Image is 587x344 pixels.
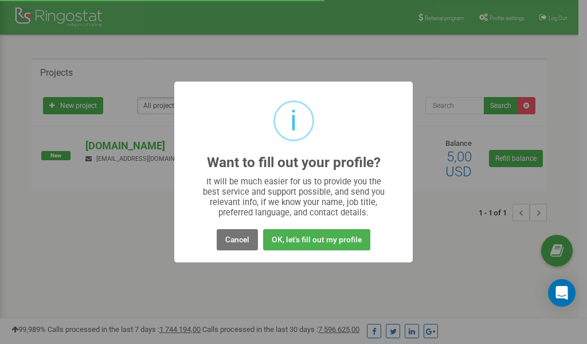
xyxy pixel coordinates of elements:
[207,155,381,171] h2: Want to fill out your profile?
[263,229,370,250] button: OK, let's fill out my profile
[217,229,258,250] button: Cancel
[548,279,576,307] div: Open Intercom Messenger
[290,102,297,140] div: i
[197,176,390,218] div: It will be much easier for us to provide you the best service and support possible, and send you ...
